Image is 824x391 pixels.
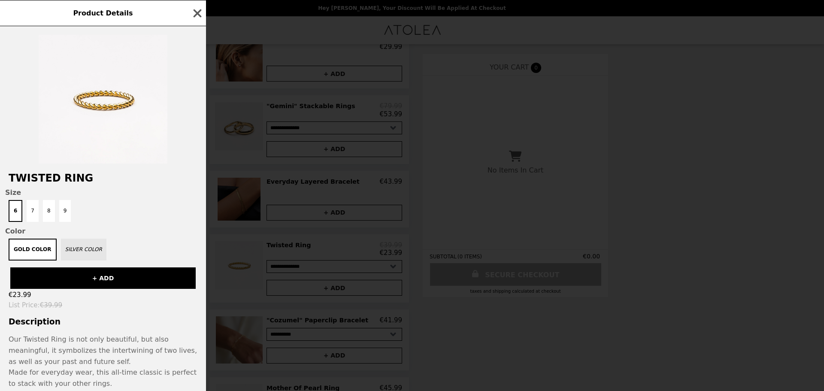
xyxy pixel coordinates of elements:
[5,188,201,197] span: Size
[9,367,197,389] p: Made for everyday wear, this all-time classic is perfect to stack with your other rings.
[9,200,22,222] button: 6
[5,227,201,235] span: Color
[9,335,197,365] span: Our Twisted Ring is not only beautiful, but also meaningful, it symbolizes the intertwining of tw...
[59,200,71,222] button: 9
[9,239,57,261] button: Gold Color
[39,35,167,164] img: 6 / Gold Color
[73,9,133,17] span: Product Details
[43,200,55,222] button: 8
[10,267,196,289] button: + ADD
[27,200,39,222] button: 7
[40,301,63,309] span: €39.99
[61,239,106,261] button: Silver Color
